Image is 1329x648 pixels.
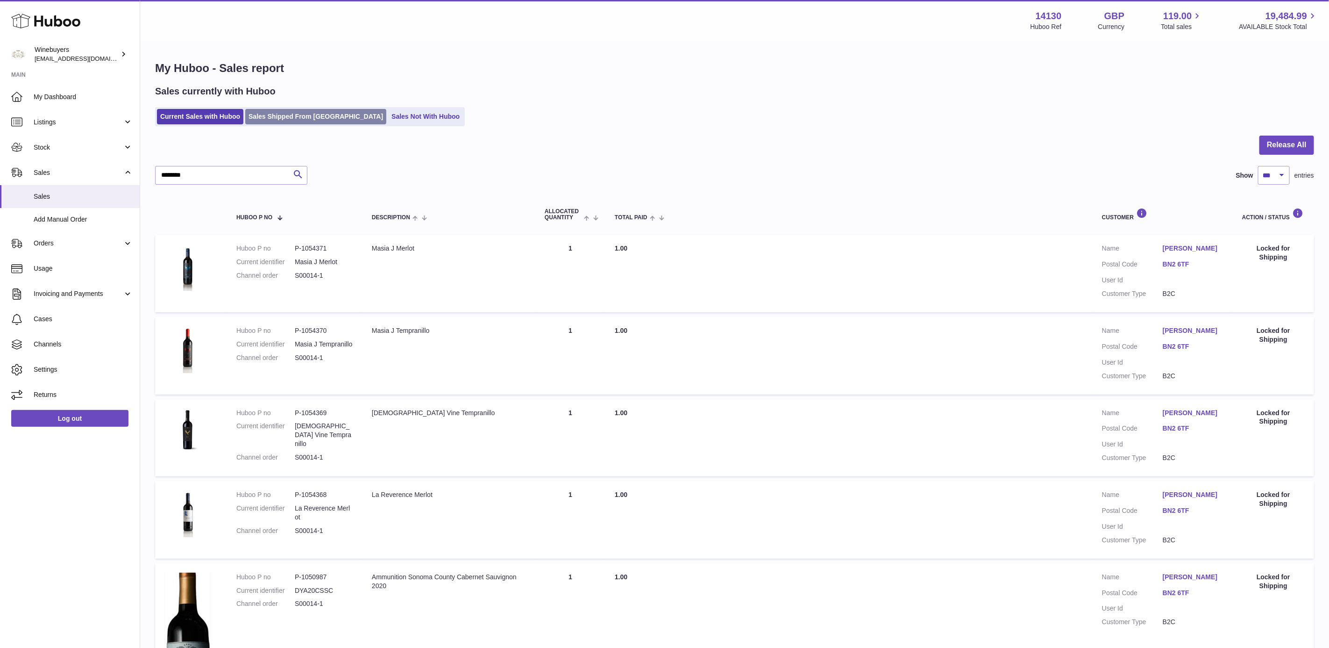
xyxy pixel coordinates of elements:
[372,215,410,221] span: Description
[295,340,353,349] dd: Masia J Tempranillo
[1242,409,1305,426] div: Locked for Shipping
[1163,424,1223,433] a: BN2 6TF
[1242,573,1305,590] div: Locked for Shipping
[236,586,295,595] dt: Current identifier
[1163,342,1223,351] a: BN2 6TF
[236,490,295,499] dt: Huboo P no
[34,239,123,248] span: Orders
[1102,342,1163,353] dt: Postal Code
[1163,589,1223,598] a: BN2 6TF
[1036,10,1062,22] strong: 14130
[295,422,353,448] dd: [DEMOGRAPHIC_DATA] Vine Tempranillo
[1242,490,1305,508] div: Locked for Shipping
[236,573,295,582] dt: Huboo P no
[1102,358,1163,367] dt: User Id
[295,490,353,499] dd: P-1054368
[535,235,605,312] td: 1
[1098,22,1125,31] div: Currency
[1102,506,1163,518] dt: Postal Code
[295,504,353,522] dd: La Reverence Merlot
[1102,276,1163,285] dt: User Id
[1102,573,1163,584] dt: Name
[35,55,137,62] span: [EMAIL_ADDRESS][DOMAIN_NAME]
[1242,208,1305,221] div: Action / Status
[1163,454,1223,462] dd: B2C
[1163,289,1223,298] dd: B2C
[372,326,526,335] div: Masia J Tempranillo
[1163,536,1223,545] dd: B2C
[1163,326,1223,335] a: [PERSON_NAME]
[295,573,353,582] dd: P-1050987
[34,215,133,224] span: Add Manual Order
[1102,604,1163,613] dt: User Id
[1102,260,1163,271] dt: Postal Code
[1102,589,1163,600] dt: Postal Code
[1102,244,1163,255] dt: Name
[1163,372,1223,381] dd: B2C
[615,245,627,252] span: 1.00
[34,365,133,374] span: Settings
[1102,424,1163,435] dt: Postal Code
[545,209,582,221] span: ALLOCATED Quantity
[1242,244,1305,262] div: Locked for Shipping
[372,244,526,253] div: Masia J Merlot
[236,409,295,418] dt: Huboo P no
[1102,409,1163,420] dt: Name
[236,526,295,535] dt: Channel order
[295,271,353,280] dd: S00014-1
[164,326,211,373] img: 1755000993.jpg
[535,317,605,395] td: 1
[236,340,295,349] dt: Current identifier
[34,118,123,127] span: Listings
[1102,208,1223,221] div: Customer
[1239,22,1318,31] span: AVAILABLE Stock Total
[34,192,133,201] span: Sales
[236,271,295,280] dt: Channel order
[295,326,353,335] dd: P-1054370
[236,244,295,253] dt: Huboo P no
[295,353,353,362] dd: S00014-1
[1163,260,1223,269] a: BN2 6TF
[1031,22,1062,31] div: Huboo Ref
[535,399,605,477] td: 1
[1161,10,1202,31] a: 119.00 Total sales
[295,453,353,462] dd: S00014-1
[295,409,353,418] dd: P-1054369
[615,327,627,334] span: 1.00
[295,244,353,253] dd: P-1054371
[1102,440,1163,449] dt: User Id
[155,61,1314,76] h1: My Huboo - Sales report
[1102,372,1163,381] dt: Customer Type
[295,599,353,608] dd: S00014-1
[1102,289,1163,298] dt: Customer Type
[1242,326,1305,344] div: Locked for Shipping
[615,409,627,417] span: 1.00
[295,258,353,266] dd: Masia J Merlot
[1163,618,1223,626] dd: B2C
[1102,522,1163,531] dt: User Id
[1259,136,1314,155] button: Release All
[1239,10,1318,31] a: 19,484.99 AVAILABLE Stock Total
[236,599,295,608] dt: Channel order
[236,326,295,335] dt: Huboo P no
[236,504,295,522] dt: Current identifier
[615,215,647,221] span: Total paid
[1163,409,1223,418] a: [PERSON_NAME]
[34,340,133,349] span: Channels
[157,109,243,124] a: Current Sales with Huboo
[236,353,295,362] dt: Channel order
[164,490,211,537] img: 1755000865.jpg
[1163,490,1223,499] a: [PERSON_NAME]
[155,85,276,98] h2: Sales currently with Huboo
[1163,10,1192,22] span: 119.00
[295,586,353,595] dd: DYA20CSSC
[34,93,133,101] span: My Dashboard
[1163,244,1223,253] a: [PERSON_NAME]
[34,143,123,152] span: Stock
[1102,618,1163,626] dt: Customer Type
[1294,171,1314,180] span: entries
[1163,573,1223,582] a: [PERSON_NAME]
[236,422,295,448] dt: Current identifier
[11,47,25,61] img: internalAdmin-14130@internal.huboo.com
[1161,22,1202,31] span: Total sales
